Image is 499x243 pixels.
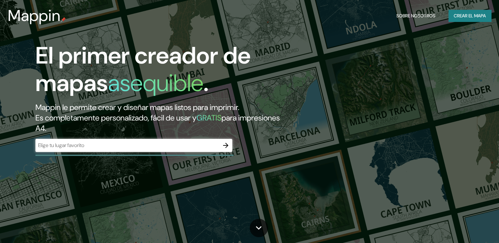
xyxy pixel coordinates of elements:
h5: GRATIS [197,113,221,123]
button: Sobre nosotros [394,10,438,22]
font: Sobre nosotros [396,12,435,20]
iframe: Help widget launcher [441,217,492,236]
input: Elige tu lugar favorito [35,141,219,149]
h3: Mappin [8,7,61,25]
button: Crear el mapa [448,10,491,22]
img: mappin-pin [61,17,66,22]
font: Crear el mapa [454,12,486,20]
h2: Mappin le permite crear y diseñar mapas listos para imprimir. Es completamente personalizado, fác... [35,102,285,134]
h1: asequible [108,68,203,98]
h1: El primer creador de mapas . [35,42,285,102]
